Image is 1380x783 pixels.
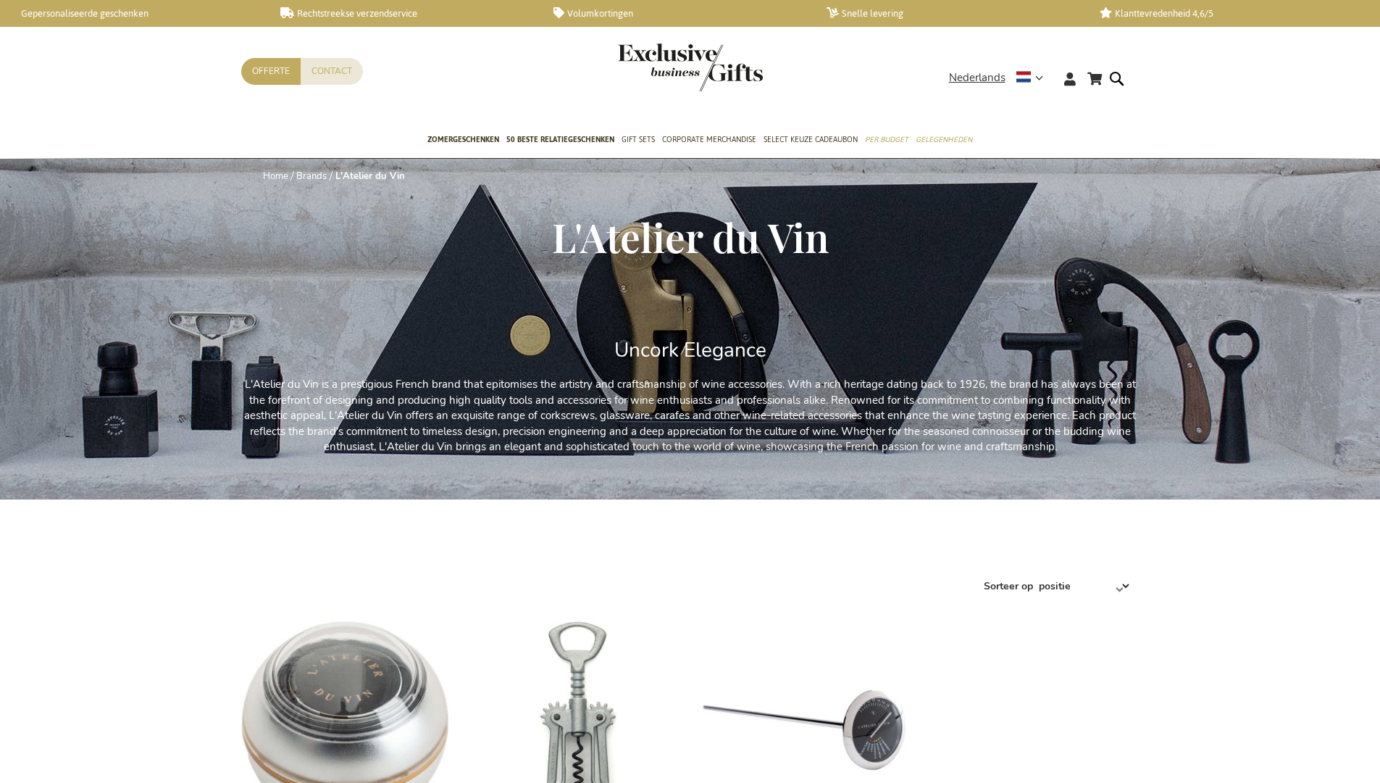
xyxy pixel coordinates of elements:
[241,339,1139,362] h2: Uncork Elegance
[427,123,499,159] a: Zomergeschenken
[827,7,1076,20] a: Snelle levering
[506,132,614,147] span: 50 beste relatiegeschenken
[865,123,908,159] a: Per Budget
[916,123,972,159] a: Gelegenheden
[764,123,858,159] a: Select Keuze Cadeaubon
[263,170,288,183] a: Home
[949,70,1005,86] span: Nederlands
[662,123,756,159] a: Corporate Merchandise
[296,170,327,183] a: Brands
[241,320,1139,494] div: L'Atelier du Vin is a prestigious French brand that epitomises the artistry and craftsmanship of ...
[506,123,614,159] a: 50 beste relatiegeschenken
[764,132,858,147] span: Select Keuze Cadeaubon
[335,170,405,183] strong: L'Atelier du Vin
[618,43,690,91] a: store logo
[553,7,803,20] a: Volumkortingen
[552,210,829,263] span: L'Atelier du Vin
[301,58,363,85] a: Contact
[1100,7,1350,20] a: Klanttevredenheid 4,6/5
[662,132,756,147] span: Corporate Merchandise
[7,7,257,20] a: Gepersonaliseerde geschenken
[984,579,1033,593] label: Sorteer op
[280,7,530,20] a: Rechtstreekse verzendservice
[916,132,972,147] span: Gelegenheden
[241,58,301,85] a: Offerte
[622,132,655,147] span: Gift Sets
[865,132,908,147] span: Per Budget
[622,123,655,159] a: Gift Sets
[618,43,763,91] img: Exclusive Business gifts logo
[427,132,499,147] span: Zomergeschenken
